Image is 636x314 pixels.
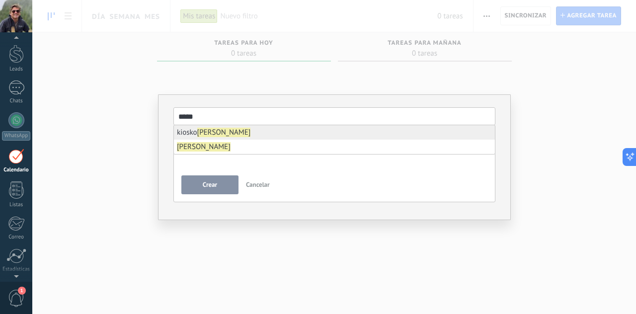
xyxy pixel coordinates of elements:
div: WhatsApp [2,131,30,141]
button: Crear [181,175,238,194]
div: Leads [2,66,31,73]
span: maria [177,142,231,152]
span: 1 [18,287,26,295]
span: Cancelar [246,180,270,189]
button: Cancelar [242,175,274,194]
span: Crear [203,181,217,188]
div: Listas [2,202,31,208]
b: [PERSON_NAME] [197,128,251,137]
div: Chats [2,98,31,104]
span: kiosko maria [177,128,250,137]
div: Estadísticas [2,266,31,273]
div: Correo [2,234,31,240]
b: [PERSON_NAME] [177,142,231,152]
div: Calendario [2,167,31,173]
